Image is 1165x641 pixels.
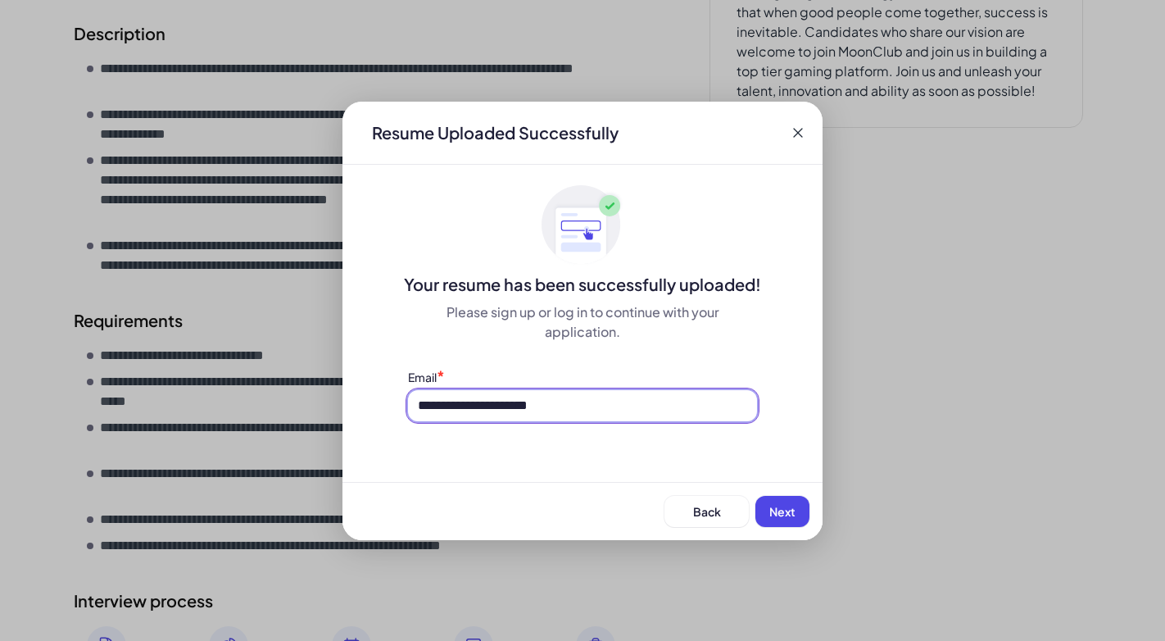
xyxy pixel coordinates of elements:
img: ApplyedMaskGroup3.svg [542,184,623,266]
button: Next [755,496,809,527]
div: Your resume has been successfully uploaded! [342,273,823,296]
div: Please sign up or log in to continue with your application. [408,302,757,342]
button: Back [664,496,749,527]
div: Resume Uploaded Successfully [359,121,632,144]
span: Back [693,504,721,519]
label: Email [408,370,437,384]
span: Next [769,504,796,519]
